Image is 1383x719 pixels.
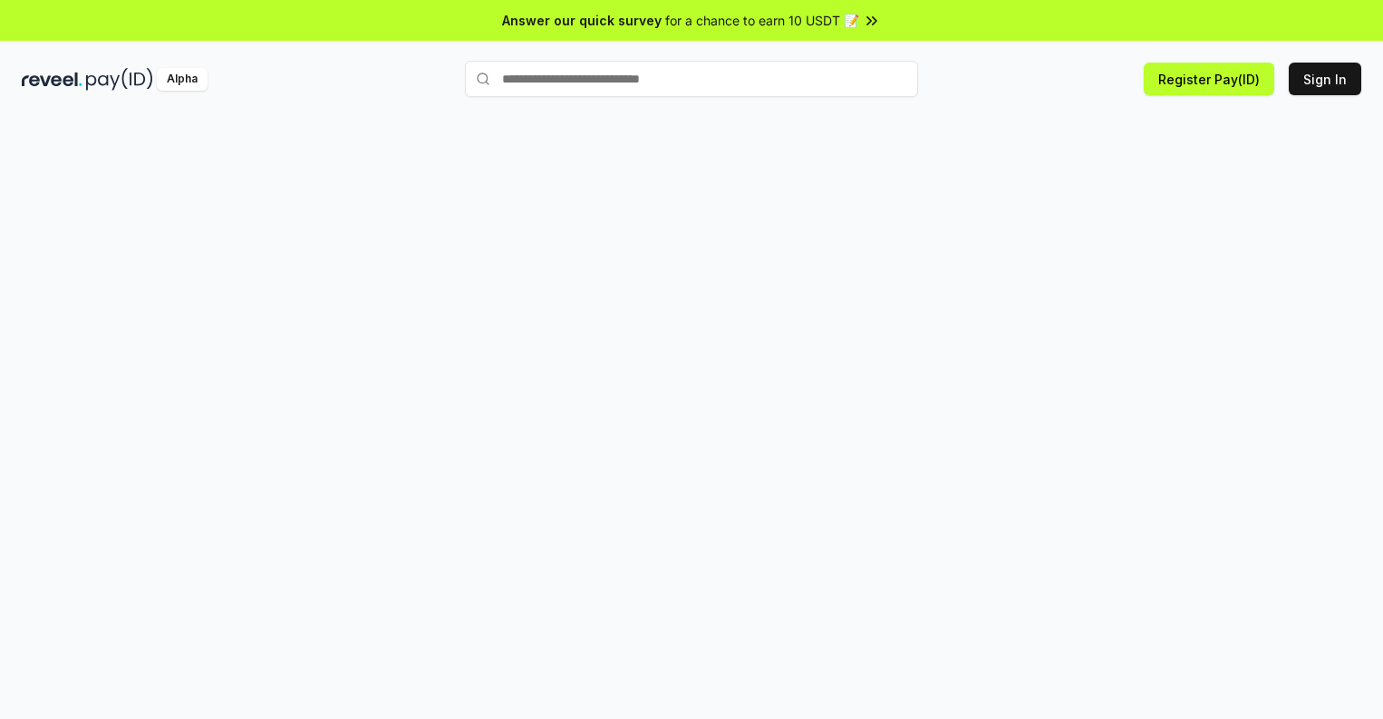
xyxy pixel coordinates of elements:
[86,68,153,91] img: pay_id
[665,11,859,30] span: for a chance to earn 10 USDT 📝
[502,11,662,30] span: Answer our quick survey
[22,68,82,91] img: reveel_dark
[1289,63,1361,95] button: Sign In
[1144,63,1274,95] button: Register Pay(ID)
[157,68,208,91] div: Alpha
